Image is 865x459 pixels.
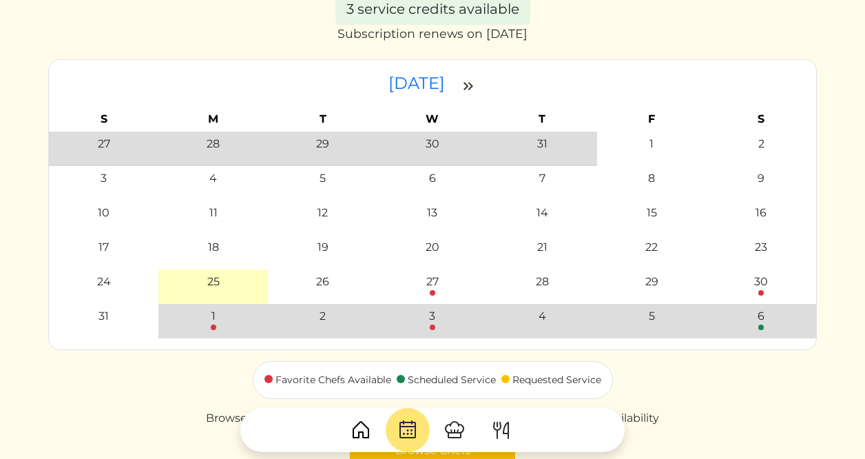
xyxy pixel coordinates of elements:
div: 27 [426,274,439,290]
a: 1 [211,308,216,330]
div: Subscription renews on [DATE] [337,25,528,43]
img: ChefHat-a374fb509e4f37eb0702ca99f5f64f3b6956810f32a249b33092029f8484b388.svg [444,419,466,441]
div: 17 [98,239,109,256]
a: 30 [754,274,768,296]
a: 3 [429,308,435,330]
div: 3 [101,170,107,187]
div: 12 [317,205,328,221]
div: 2 [758,136,764,152]
th: W [377,107,487,132]
a: 2 [320,308,326,325]
div: 20 [426,239,439,256]
th: T [488,107,597,132]
a: 31 [98,308,109,325]
div: 15 [647,205,657,221]
th: S [49,107,158,132]
div: 24 [97,274,111,290]
div: 19 [317,239,329,256]
div: 3 [429,308,435,325]
div: 5 [320,170,326,187]
div: 18 [208,239,219,256]
a: 4 [539,308,546,325]
div: 6 [758,308,764,325]
div: 4 [209,170,217,187]
a: 5 [649,308,655,325]
div: Favorite Chefs Available [275,373,391,387]
th: F [597,107,707,132]
img: double_arrow_right-997dabdd2eccb76564fe50414fa626925505af7f86338824324e960bc414e1a4.svg [460,78,477,94]
div: 7 [539,170,545,187]
a: 29 [645,274,658,290]
div: 16 [755,205,767,221]
div: 26 [316,274,329,290]
div: 9 [758,170,764,187]
div: 30 [426,136,439,152]
div: 28 [207,136,220,152]
div: 1 [211,308,216,325]
time: [DATE] [388,73,445,93]
div: 21 [537,239,548,256]
div: 11 [209,205,218,221]
div: 29 [316,136,329,152]
th: M [158,107,268,132]
div: 23 [755,239,767,256]
div: 14 [536,205,548,221]
a: 6 [758,308,764,330]
div: 30 [754,274,768,290]
div: 1 [649,136,654,152]
img: CalendarDots-5bcf9d9080389f2a281d69619e1c85352834be518fbc73d9501aef674afc0d57.svg [397,419,419,441]
a: 27 [426,274,439,296]
div: Requested Service [512,373,601,387]
div: 27 [98,136,110,152]
div: 25 [207,274,220,290]
a: 28 [536,274,549,290]
div: 31 [537,136,548,152]
th: S [707,107,816,132]
a: [DATE] [388,73,449,93]
div: Scheduled Service [408,373,496,387]
th: T [268,107,377,132]
div: 10 [98,205,110,221]
div: 6 [429,170,436,187]
div: 22 [645,239,658,256]
img: ForkKnife-55491504ffdb50bab0c1e09e7649658475375261d09fd45db06cec23bce548bf.svg [490,419,512,441]
div: 13 [427,205,437,221]
div: 8 [648,170,655,187]
img: House-9bf13187bcbb5817f509fe5e7408150f90897510c4275e13d0d5fca38e0b5951.svg [350,419,372,441]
